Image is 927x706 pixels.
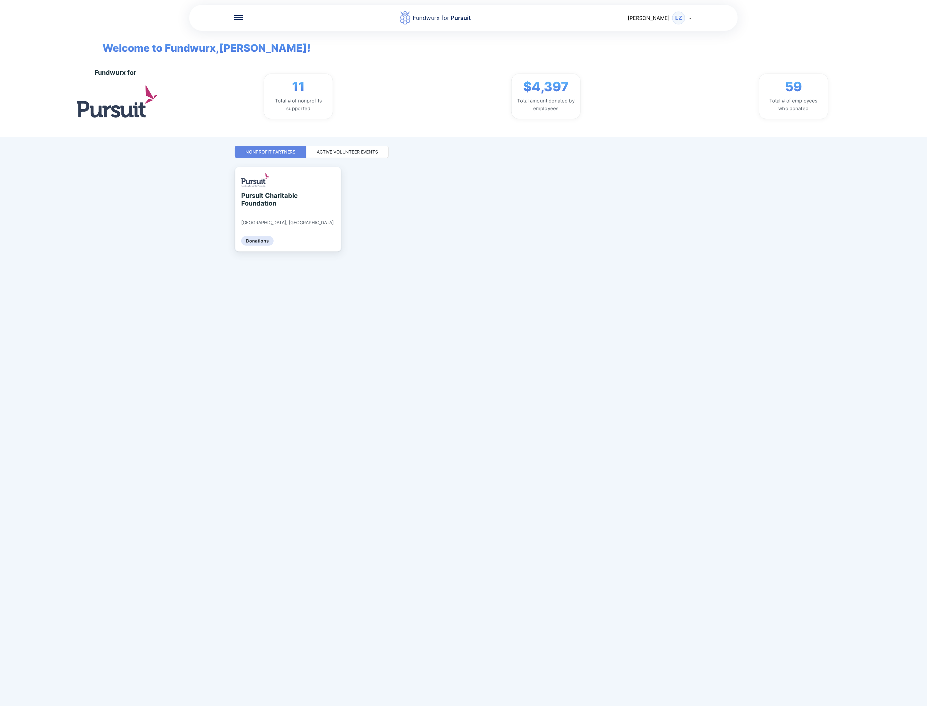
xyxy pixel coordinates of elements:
[785,79,802,94] span: 59
[672,12,685,24] div: LZ
[450,14,471,21] span: Pursuit
[292,79,305,94] span: 11
[628,15,670,21] span: [PERSON_NAME]
[77,85,157,117] img: logo.jpg
[93,31,311,56] span: Welcome to Fundwurx, [PERSON_NAME] !
[245,149,296,155] div: Nonprofit Partners
[94,69,137,76] div: Fundwurx for
[241,192,300,207] div: Pursuit Charitable Foundation
[317,149,378,155] div: Active Volunteer Events
[241,220,334,225] div: [GEOGRAPHIC_DATA], [GEOGRAPHIC_DATA]
[523,79,569,94] span: $4,397
[269,97,328,112] div: Total # of nonprofits supported
[413,13,471,22] div: Fundwurx for
[241,236,274,246] div: Donations
[517,97,575,112] div: Total amount donated by employees
[764,97,823,112] div: Total # of employees who donated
